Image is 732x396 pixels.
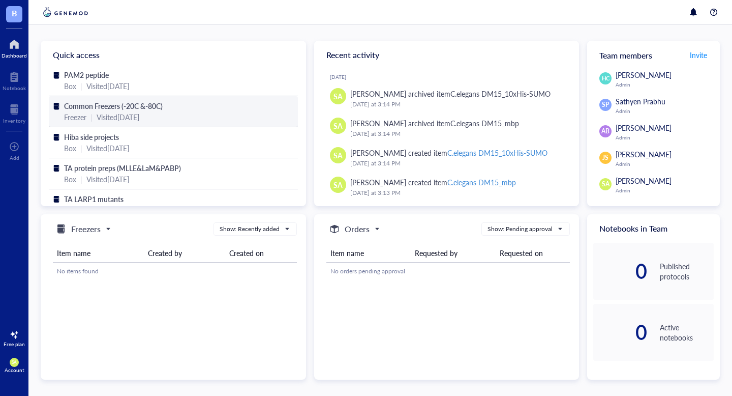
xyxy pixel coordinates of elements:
[616,123,672,133] span: [PERSON_NAME]
[350,118,519,129] div: [PERSON_NAME] archived item
[64,163,181,173] span: TA protein preps (MLLE&LaM&PABP)
[80,174,82,185] div: |
[12,360,17,365] span: SA
[616,96,665,106] span: Sathyen Prabhu
[5,367,24,373] div: Account
[587,214,720,243] div: Notebooks in Team
[587,41,720,69] div: Team members
[80,205,82,216] div: |
[601,127,609,136] span: AB
[64,80,76,92] div: Box
[41,6,90,18] img: genemod-logo
[450,118,519,128] div: C.elegans DM15_mbp
[64,174,76,185] div: Box
[350,129,563,139] div: [DATE] at 3:14 PM
[447,148,547,158] div: C.elegans DM15_10xHis-SUMO
[3,85,26,91] div: Notebook
[80,143,82,154] div: |
[496,244,570,263] th: Requested on
[64,143,76,154] div: Box
[64,70,109,80] span: PAM2 peptide
[10,155,19,161] div: Add
[86,205,129,216] div: Visited [DATE]
[690,50,707,60] span: Invite
[64,194,124,204] span: TA LARP1 mutants
[333,120,343,131] span: SA
[64,111,86,123] div: Freezer
[450,89,551,99] div: C.elegans DM15_10xHis-SUMO
[86,174,129,185] div: Visited [DATE]
[616,134,714,140] div: Admin
[333,179,343,190] span: SA
[71,223,101,235] h5: Freezers
[330,74,571,80] div: [DATE]
[3,101,25,124] a: Inventory
[2,52,27,59] div: Dashboard
[593,263,647,279] div: 0
[4,341,25,347] div: Free plan
[144,244,225,263] th: Created by
[447,177,516,187] div: C.elegans DM15_mbp
[90,111,93,123] div: |
[350,158,563,168] div: [DATE] at 3:14 PM
[616,149,672,159] span: [PERSON_NAME]
[602,180,609,189] span: SA
[2,36,27,59] a: Dashboard
[689,47,708,63] button: Invite
[64,101,163,111] span: Common Freezers (-20C &-80C)
[616,81,714,88] div: Admin
[64,132,119,142] span: Hiba side projects
[57,267,293,276] div: No items found
[86,80,129,92] div: Visited [DATE]
[350,99,563,109] div: [DATE] at 3:14 PM
[593,324,647,341] div: 0
[53,244,144,263] th: Item name
[602,153,608,162] span: JS
[660,261,714,281] div: Published protocols
[220,224,280,234] div: Show: Recently added
[3,69,26,91] a: Notebook
[3,118,25,124] div: Inventory
[602,100,609,109] span: SP
[86,143,129,154] div: Visited [DATE]
[41,41,306,69] div: Quick access
[333,91,343,102] span: SA
[601,74,609,83] span: HC
[487,224,553,234] div: Show: Pending approval
[411,244,496,263] th: Requested by
[345,223,370,235] h5: Orders
[322,143,571,173] a: SA[PERSON_NAME] created itemC.elegans DM15_10xHis-SUMO[DATE] at 3:14 PM
[350,177,516,188] div: [PERSON_NAME] created item
[350,147,548,158] div: [PERSON_NAME] created item
[616,161,714,167] div: Admin
[350,188,563,198] div: [DATE] at 3:13 PM
[330,267,566,276] div: No orders pending approval
[12,7,17,19] span: B
[333,150,343,161] span: SA
[616,187,714,193] div: Admin
[322,173,571,202] a: SA[PERSON_NAME] created itemC.elegans DM15_mbp[DATE] at 3:13 PM
[97,111,139,123] div: Visited [DATE]
[64,205,76,216] div: Box
[326,244,411,263] th: Item name
[616,176,672,186] span: [PERSON_NAME]
[350,88,551,99] div: [PERSON_NAME] archived item
[616,70,672,80] span: [PERSON_NAME]
[616,108,714,114] div: Admin
[660,322,714,343] div: Active notebooks
[314,41,579,69] div: Recent activity
[80,80,82,92] div: |
[225,244,297,263] th: Created on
